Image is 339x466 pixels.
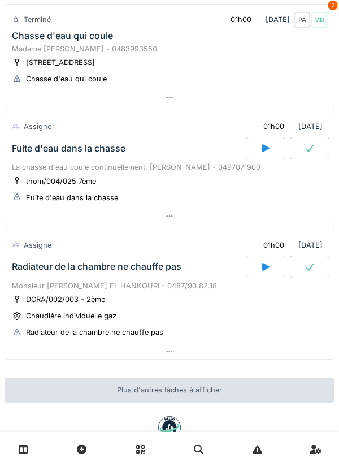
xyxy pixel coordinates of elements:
div: Chaudière individuelle gaz [26,310,116,321]
div: DCRA/002/003 - 2ème [26,294,105,305]
div: 2 [328,1,337,10]
div: 01h00 [263,121,284,132]
div: MD [311,12,327,28]
div: Plus d'autres tâches à afficher [5,378,334,402]
div: Chasse d'eau qui coule [26,74,107,84]
div: Monsieur [PERSON_NAME] EL HANKOURI - 0487/90.82.18 [12,281,327,291]
div: [DATE] [221,9,327,30]
div: 01h00 [263,240,284,251]
div: thom/004/025 7ème [26,176,96,187]
div: Radiateur de la chambre ne chauffe pas [12,261,181,272]
div: Fuite d'eau dans la chasse [26,192,118,203]
div: Fuite d'eau dans la chasse [12,143,125,154]
div: [STREET_ADDRESS] [26,57,95,68]
div: PA [294,12,310,28]
div: 01h00 [231,14,251,25]
div: [DATE] [254,235,327,256]
div: Radiateur de la chambre ne chauffe pas [26,327,163,338]
div: Chasse d'eau qui coule [12,31,113,41]
div: La chasse d'eau coule continuellement. [PERSON_NAME] - 0497071900 [12,162,327,172]
div: Madame [PERSON_NAME] - 0483993550 [12,44,327,54]
div: Assigné [24,121,51,132]
div: [DATE] [254,116,327,137]
div: Terminé [24,14,51,25]
div: Assigné [24,240,51,251]
img: badge-BVDL4wpA.svg [158,416,181,439]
